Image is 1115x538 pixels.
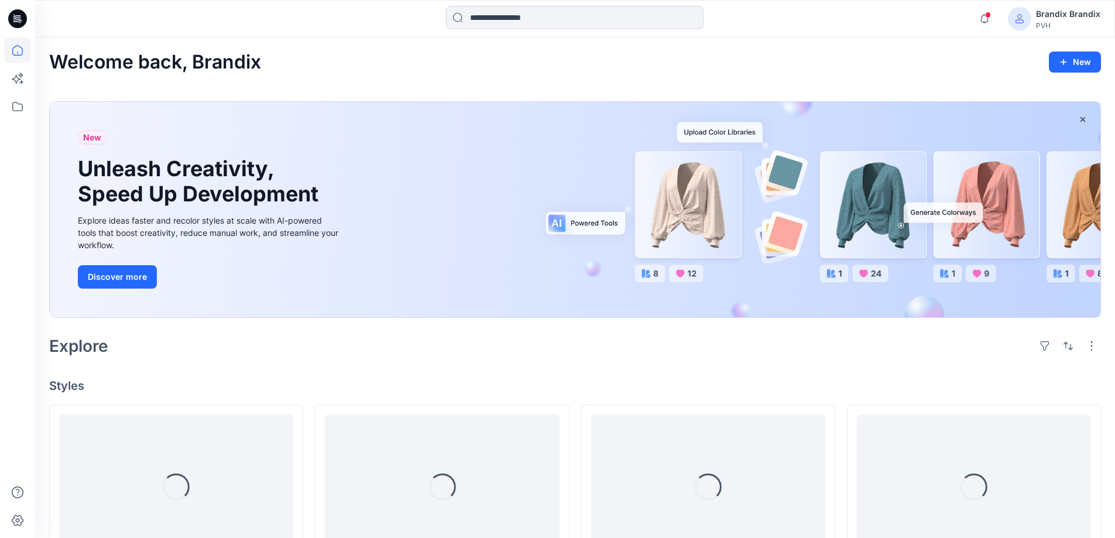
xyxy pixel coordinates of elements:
[78,214,341,251] div: Explore ideas faster and recolor styles at scale with AI-powered tools that boost creativity, red...
[78,156,324,207] h1: Unleash Creativity, Speed Up Development
[83,131,101,145] span: New
[78,265,157,289] button: Discover more
[49,379,1101,393] h4: Styles
[1036,21,1100,30] div: PVH
[78,265,341,289] a: Discover more
[49,52,261,73] h2: Welcome back, Brandix
[1015,14,1024,23] svg: avatar
[49,337,108,355] h2: Explore
[1036,7,1100,21] div: Brandix Brandix
[1049,52,1101,73] button: New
